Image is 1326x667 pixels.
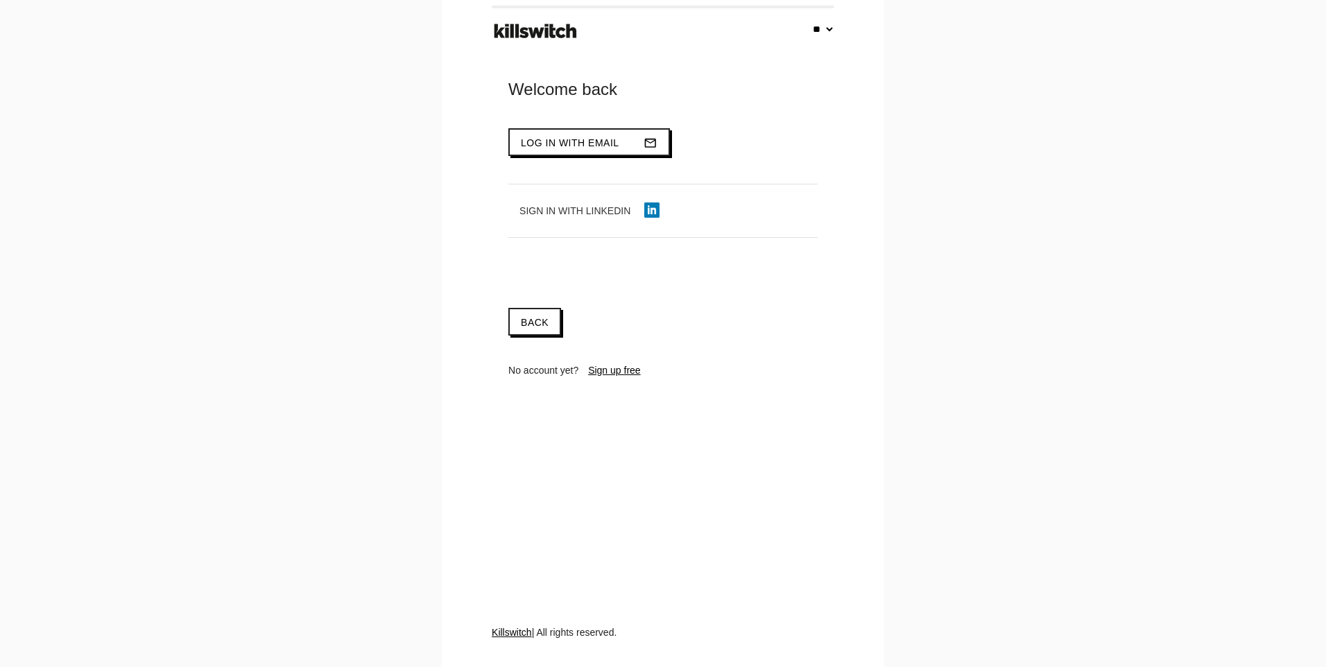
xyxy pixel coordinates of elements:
[492,625,834,667] div: | All rights reserved.
[508,198,671,223] button: Sign in with LinkedIn
[491,19,580,44] img: ks-logo-black-footer.png
[644,202,660,218] img: linkedin-icon.png
[519,205,630,216] span: Sign in with LinkedIn
[644,130,657,156] i: mail_outline
[508,78,818,101] div: Welcome back
[588,365,641,376] a: Sign up free
[492,627,532,638] a: Killswitch
[521,137,619,148] span: Log in with email
[508,308,561,336] a: Back
[508,365,578,376] span: No account yet?
[508,128,670,156] button: Log in with emailmail_outline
